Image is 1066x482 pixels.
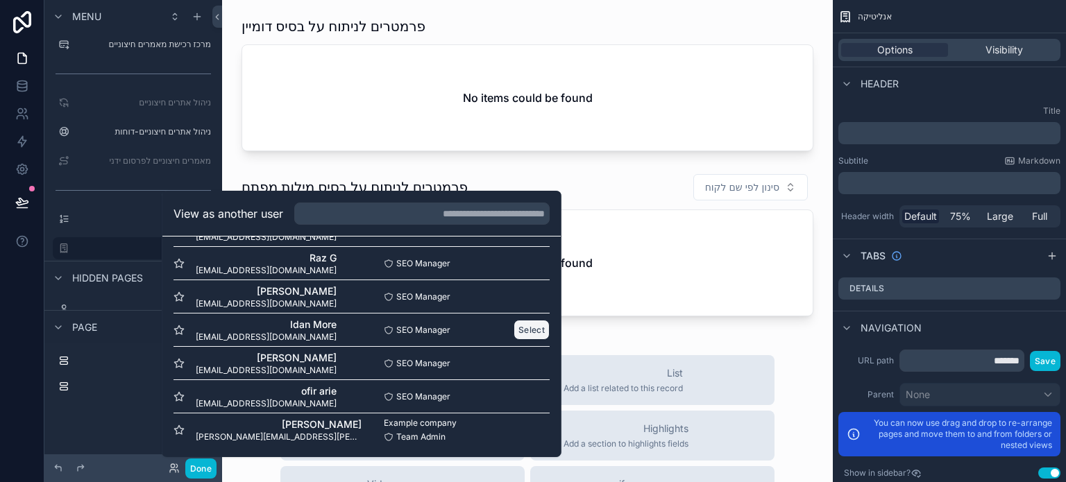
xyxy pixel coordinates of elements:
[564,438,688,449] span: Add a section to highlights fields
[81,355,208,366] label: List
[899,383,1060,406] button: None
[866,418,1052,451] p: You can now use drag and drop to re-arrange pages and move them to and from folders or nested views
[838,155,868,166] label: Subtitle
[185,458,217,479] button: Done
[72,320,97,334] span: Page
[1032,209,1047,223] span: Full
[196,351,337,365] span: [PERSON_NAME]
[196,298,337,309] span: [EMAIL_ADDRESS][DOMAIN_NAME]
[861,77,899,91] span: Header
[75,214,211,225] label: מדריך שימוש
[564,383,683,394] span: Add a list related to this record
[564,366,683,380] span: List
[75,243,205,254] label: אנליטיקה
[838,211,894,222] label: Header width
[861,249,886,263] span: Tabs
[396,391,450,402] span: SEO Manager
[514,320,550,340] button: Select
[44,343,222,411] div: scrollable content
[861,321,922,335] span: Navigation
[396,431,446,442] span: Team Admin
[396,258,450,269] span: SEO Manager
[75,39,211,50] label: מרכז רכישת מאמרים חיצוניים
[987,209,1013,223] span: Large
[81,381,208,392] label: List
[1030,351,1060,371] button: Save
[849,283,884,294] label: Details
[53,33,214,55] a: מרכז רכישת מאמרים חיצוניים
[838,172,1060,194] div: scrollable content
[838,389,894,400] label: Parent
[196,384,337,398] span: ofir arie
[196,398,337,409] span: [EMAIL_ADDRESS][DOMAIN_NAME]
[174,205,283,222] h2: View as another user
[53,237,214,259] a: אנליטיקה
[53,298,214,320] a: פרופיל אישי
[72,10,101,24] span: Menu
[196,332,337,343] span: [EMAIL_ADDRESS][DOMAIN_NAME]
[196,265,337,276] span: [EMAIL_ADDRESS][DOMAIN_NAME]
[906,388,930,402] span: None
[396,291,450,302] span: SEO Manager
[877,43,913,57] span: Options
[196,418,362,431] span: [PERSON_NAME]
[75,155,211,166] label: מאמרים חיצוניים לפרסום ידני
[196,431,362,442] span: [PERSON_NAME][EMAIL_ADDRESS][PERSON_NAME][DOMAIN_NAME]
[75,97,211,108] label: ניהול אתרים חיצוניים
[838,355,894,366] label: URL path
[1018,155,1060,166] span: Markdown
[1004,155,1060,166] a: Markdown
[196,284,337,298] span: [PERSON_NAME]
[75,126,211,137] label: ניהול אתרים חיצוניים-דוחות
[196,251,337,265] span: Raz G
[72,271,143,285] span: Hidden pages
[858,11,892,22] span: אנליטיקה
[564,422,688,436] span: Highlights
[196,232,337,243] span: [EMAIL_ADDRESS][DOMAIN_NAME]
[53,121,214,143] a: ניהול אתרים חיצוניים-דוחות
[196,365,337,376] span: [EMAIL_ADDRESS][DOMAIN_NAME]
[75,304,211,315] label: פרופיל אישי
[904,209,937,223] span: Default
[530,411,775,461] button: HighlightsAdd a section to highlights fields
[396,325,450,336] span: SEO Manager
[950,209,971,223] span: 75%
[985,43,1023,57] span: Visibility
[838,122,1060,144] div: scrollable content
[53,92,214,114] a: ניהול אתרים חיצוניים
[384,418,457,429] span: Example company
[53,208,214,230] a: מדריך שימוש
[196,318,337,332] span: Idan More
[838,105,1060,117] label: Title
[53,150,214,172] a: מאמרים חיצוניים לפרסום ידני
[530,355,775,405] button: ListAdd a list related to this record
[396,358,450,369] span: SEO Manager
